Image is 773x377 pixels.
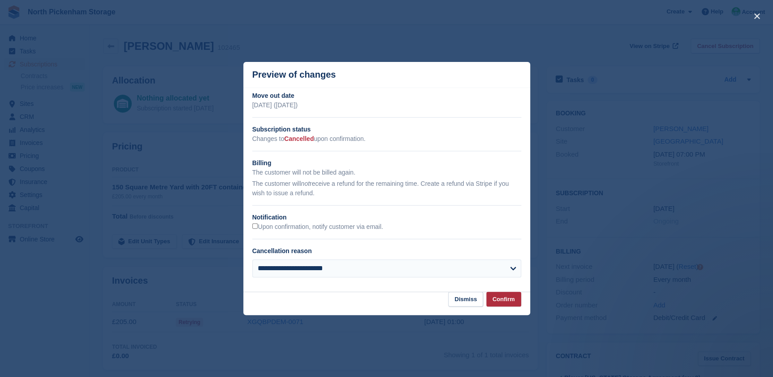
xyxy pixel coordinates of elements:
p: Changes to upon confirmation. [252,134,521,144]
h2: Move out date [252,91,521,101]
input: Upon confirmation, notify customer via email. [252,223,258,229]
button: close [750,9,764,23]
p: The customer will not be billed again. [252,168,521,177]
label: Cancellation reason [252,247,312,254]
label: Upon confirmation, notify customer via email. [252,223,383,231]
p: Preview of changes [252,70,336,80]
p: The customer will receive a refund for the remaining time. Create a refund via Stripe if you wish... [252,179,521,198]
p: [DATE] ([DATE]) [252,101,521,110]
button: Dismiss [448,292,483,307]
button: Confirm [486,292,521,307]
h2: Notification [252,213,521,222]
h2: Billing [252,158,521,168]
span: Cancelled [284,135,314,142]
em: not [301,180,309,187]
h2: Subscription status [252,125,521,134]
